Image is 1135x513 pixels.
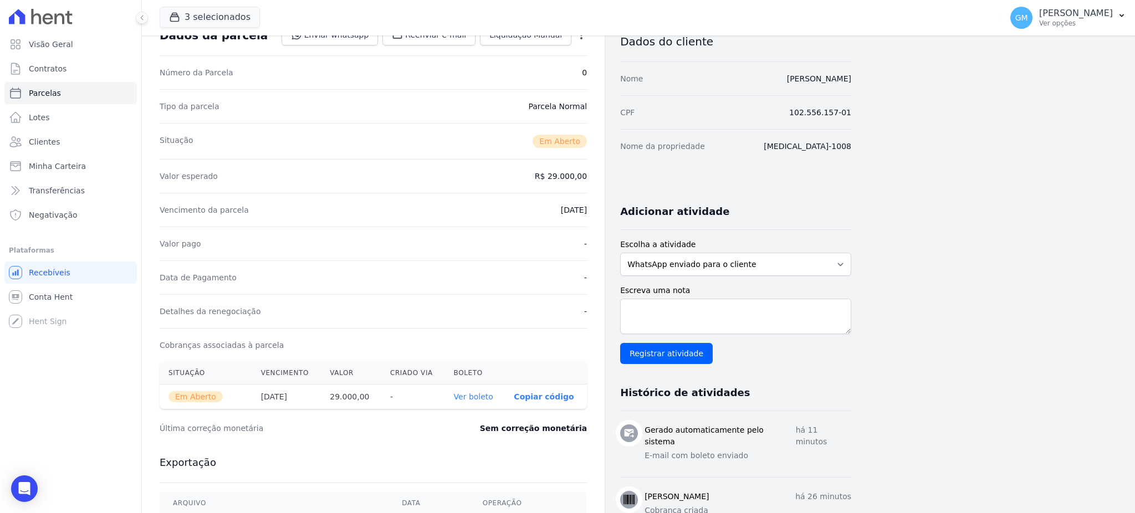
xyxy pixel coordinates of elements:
[528,101,587,112] dd: Parcela Normal
[4,286,137,308] a: Conta Hent
[29,161,86,172] span: Minha Carteira
[620,73,643,84] dt: Nome
[620,141,705,152] dt: Nome da propriedade
[480,423,587,434] dd: Sem correção monetária
[160,272,237,283] dt: Data de Pagamento
[9,244,132,257] div: Plataformas
[160,238,201,249] dt: Valor pago
[252,362,321,384] th: Vencimento
[620,107,635,118] dt: CPF
[29,136,60,147] span: Clientes
[1015,14,1028,22] span: GM
[321,384,381,409] th: 29.000,00
[160,204,249,216] dt: Vencimento da parcela
[4,155,137,177] a: Minha Carteira
[514,392,574,401] button: Copiar código
[4,179,137,202] a: Transferências
[4,204,137,226] a: Negativação
[4,131,137,153] a: Clientes
[4,106,137,129] a: Lotes
[584,272,587,283] dd: -
[1039,8,1113,19] p: [PERSON_NAME]
[620,343,713,364] input: Registrar atividade
[4,82,137,104] a: Parcelas
[620,386,750,399] h3: Histórico de atividades
[29,39,73,50] span: Visão Geral
[620,285,851,296] label: Escreva uma nota
[533,135,587,148] span: Em Aberto
[795,491,851,502] p: há 26 minutos
[620,239,851,250] label: Escolha a atividade
[160,101,219,112] dt: Tipo da parcela
[29,209,78,220] span: Negativação
[620,205,729,218] h3: Adicionar atividade
[584,238,587,249] dd: -
[160,340,284,351] dt: Cobranças associadas à parcela
[160,7,260,28] button: 3 selecionados
[645,491,709,502] h3: [PERSON_NAME]
[160,135,193,148] dt: Situação
[764,141,851,152] dd: [MEDICAL_DATA]-1008
[321,362,381,384] th: Valor
[29,291,73,302] span: Conta Hent
[168,391,223,402] span: Em Aberto
[561,204,587,216] dd: [DATE]
[620,35,851,48] h3: Dados do cliente
[252,384,321,409] th: [DATE]
[796,424,851,448] p: há 11 minutos
[4,261,137,284] a: Recebíveis
[160,67,233,78] dt: Número da Parcela
[584,306,587,317] dd: -
[160,171,218,182] dt: Valor esperado
[645,450,851,461] p: E-mail com boleto enviado
[29,63,67,74] span: Contratos
[381,384,445,409] th: -
[160,456,587,469] h3: Exportação
[789,107,851,118] dd: 102.556.157-01
[582,67,587,78] dd: 0
[1039,19,1113,28] p: Ver opções
[645,424,796,448] h3: Gerado automaticamente pelo sistema
[29,112,50,123] span: Lotes
[454,392,493,401] a: Ver boleto
[445,362,505,384] th: Boleto
[535,171,587,182] dd: R$ 29.000,00
[160,306,261,317] dt: Detalhes da renegociação
[4,58,137,80] a: Contratos
[29,185,85,196] span: Transferências
[4,33,137,55] a: Visão Geral
[160,362,252,384] th: Situação
[11,475,38,502] div: Open Intercom Messenger
[160,423,412,434] dt: Última correção monetária
[1001,2,1135,33] button: GM [PERSON_NAME] Ver opções
[29,88,61,99] span: Parcelas
[381,362,445,384] th: Criado via
[787,74,851,83] a: [PERSON_NAME]
[29,267,70,278] span: Recebíveis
